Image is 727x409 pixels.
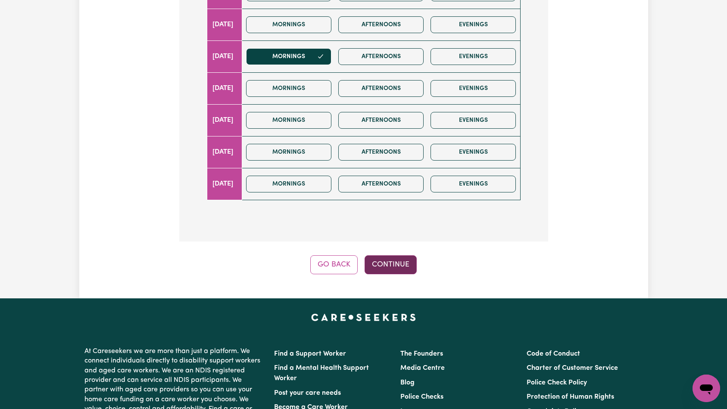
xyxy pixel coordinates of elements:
[207,104,242,136] td: [DATE]
[338,176,424,192] button: Afternoons
[246,80,331,97] button: Mornings
[274,365,369,382] a: Find a Mental Health Support Worker
[527,379,587,386] a: Police Check Policy
[527,394,614,400] a: Protection of Human Rights
[693,375,720,402] iframe: Button to launch messaging window
[431,144,516,161] button: Evenings
[431,16,516,33] button: Evenings
[338,80,424,97] button: Afternoons
[207,72,242,104] td: [DATE]
[246,112,331,129] button: Mornings
[400,365,445,372] a: Media Centre
[246,16,331,33] button: Mornings
[431,112,516,129] button: Evenings
[311,314,416,321] a: Careseekers home page
[246,144,331,161] button: Mornings
[246,176,331,192] button: Mornings
[431,48,516,65] button: Evenings
[246,48,331,65] button: Mornings
[338,48,424,65] button: Afternoons
[207,9,242,40] td: [DATE]
[207,40,242,72] td: [DATE]
[400,379,415,386] a: Blog
[274,350,346,357] a: Find a Support Worker
[527,350,580,357] a: Code of Conduct
[338,112,424,129] button: Afternoons
[338,144,424,161] button: Afternoons
[400,350,443,357] a: The Founders
[274,390,341,397] a: Post your care needs
[207,136,242,168] td: [DATE]
[400,394,443,400] a: Police Checks
[431,176,516,192] button: Evenings
[527,365,618,372] a: Charter of Customer Service
[207,168,242,200] td: [DATE]
[365,255,417,274] button: Continue
[338,16,424,33] button: Afternoons
[310,255,358,274] button: Go Back
[431,80,516,97] button: Evenings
